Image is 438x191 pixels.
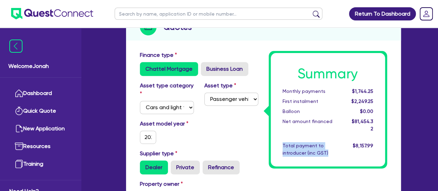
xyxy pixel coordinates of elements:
[283,66,373,82] h1: Summary
[140,62,198,76] label: Chattel Mortgage
[140,180,183,188] label: Property owner
[417,5,435,23] a: Dropdown toggle
[9,102,72,120] a: Quick Quote
[15,160,23,168] img: training
[8,62,73,70] span: Welcome Jonah
[11,8,93,19] img: quest-connect-logo-blue
[277,108,345,115] div: Balloon
[277,98,345,105] div: First instalment
[15,124,23,133] img: new-application
[9,40,23,53] img: icon-menu-close
[277,142,345,157] div: Total payment to introducer (inc GST)
[9,120,72,138] a: New Application
[351,98,373,104] span: $2,249.25
[140,51,177,59] label: Finance type
[201,62,248,76] label: Business Loan
[140,149,177,158] label: Supplier type
[9,138,72,155] a: Resources
[15,107,23,115] img: quick-quote
[351,119,373,131] span: $81,454.32
[204,81,236,90] label: Asset type
[277,118,345,132] div: Net amount financed
[115,8,322,20] input: Search by name, application ID or mobile number...
[203,160,240,174] label: Refinance
[349,7,416,20] a: Return To Dashboard
[352,143,373,148] span: $8,157.99
[352,88,373,94] span: $1,744.25
[140,81,194,98] label: Asset type category
[135,120,199,128] label: Asset model year
[15,142,23,150] img: resources
[171,160,200,174] label: Private
[9,85,72,102] a: Dashboard
[140,160,168,174] label: Dealer
[9,155,72,173] a: Training
[277,88,345,95] div: Monthly payments
[360,108,373,114] span: $0.00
